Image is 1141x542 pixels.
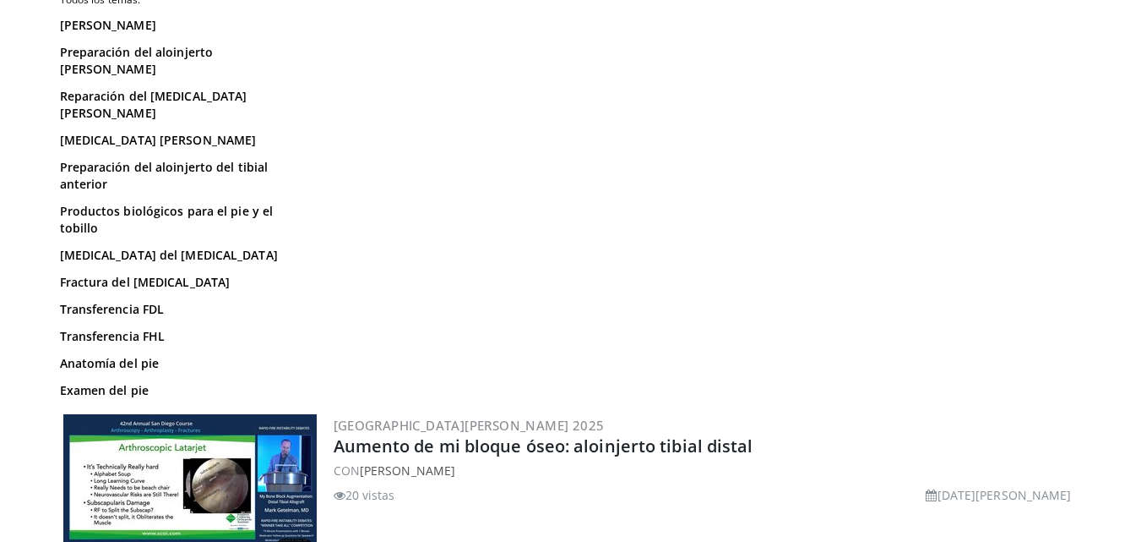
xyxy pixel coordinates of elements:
font: Preparación del aloinjerto [PERSON_NAME] [60,44,214,77]
a: Transferencia FHL [60,328,288,345]
font: CON [334,463,360,479]
font: Reparación del [MEDICAL_DATA][PERSON_NAME] [60,88,247,121]
font: Fractura del [MEDICAL_DATA] [60,274,231,290]
a: Fractura del [MEDICAL_DATA] [60,274,288,291]
a: Preparación del aloinjerto [PERSON_NAME] [60,44,288,78]
a: Productos biológicos para el pie y el tobillo [60,203,288,237]
a: Reparación del [MEDICAL_DATA][PERSON_NAME] [60,88,288,122]
font: Transferencia FDL [60,301,165,317]
a: Examen del pie [60,382,288,399]
a: [GEOGRAPHIC_DATA][PERSON_NAME] 2025 [334,417,605,434]
font: Preparación del aloinjerto del tibial anterior [60,159,269,192]
a: Anatomía del pie [60,355,288,372]
a: Preparación del aloinjerto del tibial anterior [60,159,288,193]
a: [MEDICAL_DATA] del [MEDICAL_DATA] [60,247,288,264]
a: [MEDICAL_DATA] [PERSON_NAME] [60,132,288,149]
font: Transferencia FHL [60,328,166,344]
a: [PERSON_NAME] [60,17,288,34]
font: Anatomía del pie [60,355,160,371]
a: Recesión del gastrocnemio [60,409,288,426]
font: Recesión del gastrocnemio [60,409,218,425]
font: Productos biológicos para el pie y el tobillo [60,203,274,236]
a: Aumento de mi bloque óseo: aloinjerto tibial distal [334,435,753,457]
a: Transferencia FDL [60,301,288,318]
font: [PERSON_NAME] [60,17,156,33]
font: 20 vistas [345,487,395,503]
font: [DATE][PERSON_NAME] [937,487,1072,503]
a: [PERSON_NAME] [360,463,455,479]
font: [MEDICAL_DATA] [PERSON_NAME] [60,132,257,148]
font: Examen del pie [60,382,149,398]
font: [MEDICAL_DATA] del [MEDICAL_DATA] [60,247,278,263]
